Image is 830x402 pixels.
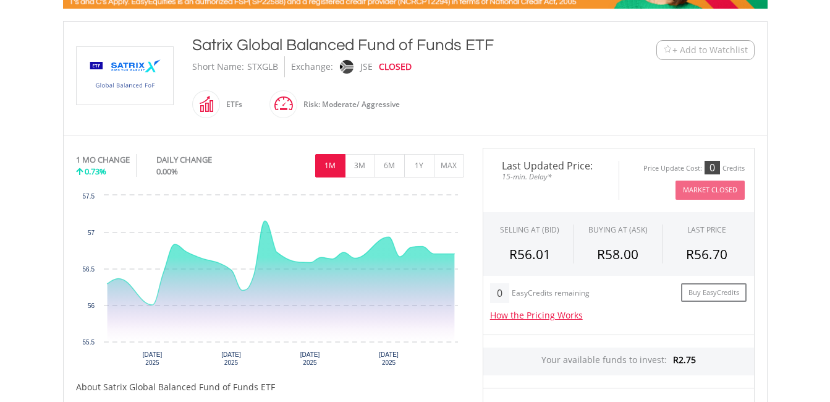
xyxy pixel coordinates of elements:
[156,166,178,177] span: 0.00%
[82,339,95,346] text: 55.5
[297,90,400,119] div: Risk: Moderate/ Aggressive
[300,351,320,366] text: [DATE] 2025
[597,246,638,263] span: R58.00
[315,154,345,177] button: 1M
[663,45,672,54] img: Watchlist
[339,60,353,74] img: jse.png
[82,193,95,200] text: 57.5
[512,289,590,299] div: EasyCredits remaining
[672,44,748,56] span: + Add to Watchlist
[588,225,648,235] span: BUYING AT (ASK)
[375,154,405,177] button: 6M
[76,189,464,375] svg: Interactive chart
[722,164,745,173] div: Credits
[687,225,726,235] div: LAST PRICE
[192,34,580,56] div: Satrix Global Balanced Fund of Funds ETF
[681,283,747,302] a: Buy EasyCredits
[490,309,583,321] a: How the Pricing Works
[156,154,253,166] div: DAILY CHANGE
[82,266,95,273] text: 56.5
[493,161,609,171] span: Last Updated Price:
[500,225,559,235] div: SELLING AT (BID)
[87,229,95,236] text: 57
[493,171,609,182] span: 15-min. Delay*
[379,351,399,366] text: [DATE] 2025
[220,90,242,119] div: ETFs
[192,56,244,77] div: Short Name:
[76,189,464,375] div: Chart. Highcharts interactive chart.
[345,154,375,177] button: 3M
[673,354,696,366] span: R2.75
[142,351,162,366] text: [DATE] 2025
[85,166,106,177] span: 0.73%
[705,161,720,174] div: 0
[247,56,278,77] div: STXGLB
[490,283,509,303] div: 0
[656,40,755,60] button: Watchlist + Add to Watchlist
[360,56,373,77] div: JSE
[686,246,727,263] span: R56.70
[434,154,464,177] button: MAX
[87,302,95,309] text: 56
[404,154,434,177] button: 1Y
[483,348,754,375] div: Your available funds to invest:
[509,246,551,263] span: R56.01
[76,154,130,166] div: 1 MO CHANGE
[675,181,745,200] button: Market Closed
[78,47,171,105] img: EQU.ZA.STXGLB.png
[221,351,241,366] text: [DATE] 2025
[291,56,333,77] div: Exchange:
[379,56,412,77] div: CLOSED
[643,164,702,173] div: Price Update Cost:
[76,381,464,393] h5: About Satrix Global Balanced Fund of Funds ETF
